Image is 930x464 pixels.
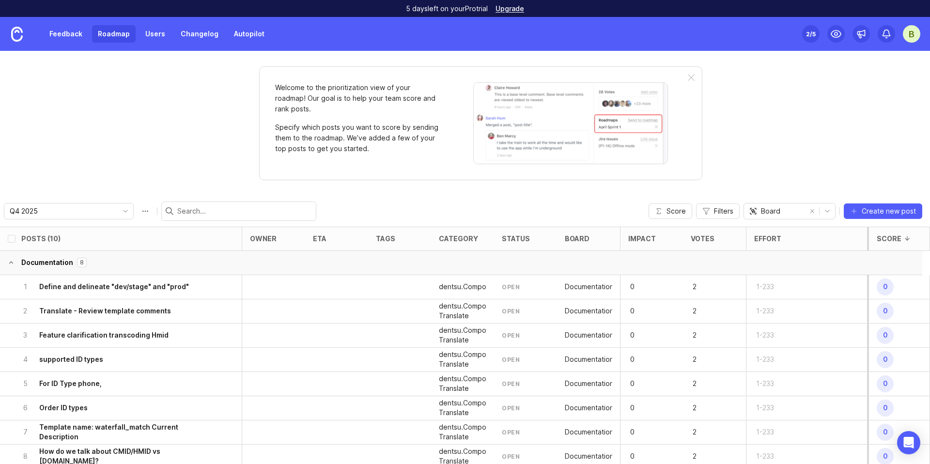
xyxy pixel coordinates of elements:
[649,203,692,219] button: Score
[92,25,136,43] a: Roadmap
[21,451,30,461] p: 8
[565,235,589,242] div: board
[502,452,520,461] div: open
[565,379,612,388] p: Documentation
[903,25,920,43] button: B
[21,396,214,420] button: 6Order ID types
[628,235,656,242] div: Impact
[754,401,784,415] p: 1-233
[502,235,530,242] div: status
[754,235,781,242] div: Effort
[628,377,658,390] p: 0
[10,206,117,217] input: Q4 2025
[439,422,486,442] p: dentsu.Composable Translate
[502,356,520,364] div: open
[21,275,214,299] button: 1Define and delineate "dev/stage" and "prod"
[44,25,88,43] a: Feedback
[565,403,612,413] p: Documentation
[628,425,658,439] p: 0
[439,374,486,393] div: dentsu.Composable Translate
[877,327,894,344] span: 0
[565,451,612,461] p: Documentation
[39,306,171,316] h6: Translate - Review template comments
[744,203,836,219] div: toggle menu
[877,303,894,320] span: 0
[502,380,520,388] div: open
[139,25,171,43] a: Users
[39,403,88,413] h6: Order ID types
[877,235,901,242] div: Score
[666,206,686,216] span: Score
[754,425,784,439] p: 1-233
[628,328,658,342] p: 0
[877,351,894,368] span: 0
[39,330,169,340] h6: Feature clarification transcoding Hmid
[877,375,894,392] span: 0
[39,355,103,364] h6: supported ID types
[628,280,658,294] p: 0
[138,203,153,219] button: Roadmap options
[502,331,520,340] div: open
[754,377,784,390] p: 1-233
[439,398,486,418] p: dentsu.Composable Translate
[439,325,486,345] div: dentsu.Composable Translate
[39,282,189,292] h6: Define and delineate "dev/stage" and "prod"
[897,431,920,454] div: Open Intercom Messenger
[473,82,668,164] img: When viewing a post, you can send it to a roadmap
[714,206,733,216] span: Filters
[754,304,784,318] p: 1-233
[754,280,784,294] p: 1-233
[21,372,214,396] button: 5For ID Type phone,
[439,235,478,242] div: category
[696,203,740,219] button: Filters
[439,350,486,369] p: dentsu.Composable Translate
[21,282,30,292] p: 1
[691,377,721,390] p: 2
[862,206,916,216] span: Create new post
[439,282,486,292] p: dentsu.Composable
[806,27,816,41] div: 2 /5
[21,235,61,242] div: Posts (10)
[11,27,23,42] img: Canny Home
[21,324,214,347] button: 3Feature clarification transcoding Hmid
[502,428,520,436] div: open
[177,206,312,217] input: Search...
[565,355,612,364] p: Documentation
[502,283,520,291] div: open
[21,306,30,316] p: 2
[21,420,214,444] button: 7Template name: waterfall_match Current Description
[691,235,714,242] div: Votes
[628,449,658,463] p: 0
[691,449,721,463] p: 2
[749,207,757,215] svg: prefix icon Group
[565,330,612,340] p: Documentation
[565,306,612,316] p: Documentation
[80,259,84,266] p: 8
[118,207,133,215] svg: toggle icon
[439,301,486,321] p: dentsu.Composable Translate
[806,204,819,218] button: remove selection
[4,203,134,219] div: toggle menu
[565,427,612,437] div: Documentation
[565,282,612,292] p: Documentation
[21,299,214,323] button: 2Translate - Review template comments
[691,401,721,415] p: 2
[39,379,102,388] h6: For ID Type phone,
[628,304,658,318] p: 0
[877,278,894,295] span: 0
[275,82,440,114] p: Welcome to the prioritization view of your roadmap! Our goal is to help your team score and rank ...
[754,449,784,463] p: 1-233
[691,425,721,439] p: 2
[820,207,835,215] svg: toggle icon
[754,328,784,342] p: 1-233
